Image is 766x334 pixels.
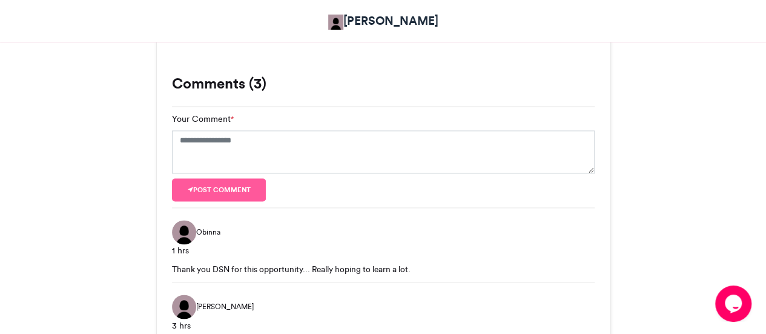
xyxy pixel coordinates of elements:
div: 3 hrs [172,319,595,332]
div: Thank you DSN for this opportunity... Really hoping to learn a lot. [172,263,595,275]
span: Obinna [196,227,220,238]
label: Your Comment [172,113,234,125]
span: [PERSON_NAME] [196,301,254,312]
img: Adetokunbo Adeyanju [328,15,343,30]
button: Post comment [172,178,266,201]
div: 1 hrs [172,244,595,257]
h3: Comments (3) [172,76,595,91]
img: Kayode [172,295,196,319]
img: Obinna [172,220,196,244]
iframe: chat widget [715,286,754,322]
a: [PERSON_NAME] [328,12,438,30]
